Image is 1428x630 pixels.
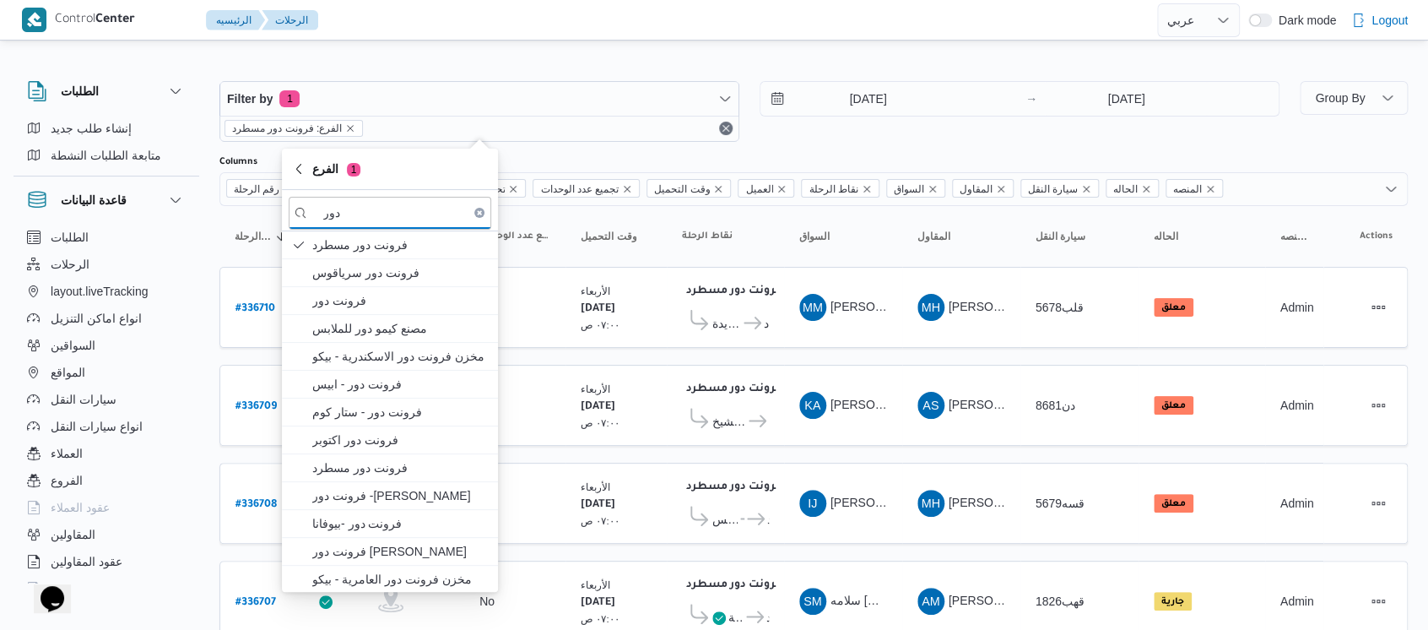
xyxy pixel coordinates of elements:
span: المقاول [952,179,1014,198]
a: #336708 [235,492,277,515]
button: عقود المقاولين [20,548,192,575]
iframe: chat widget [17,562,71,613]
span: عقود العملاء [51,497,110,518]
button: الرئيسيه [206,10,265,30]
button: Remove تحديد النطاق الجغرافى from selection in this group [508,184,518,194]
a: #336707 [235,590,276,613]
span: MM [803,294,823,321]
span: تجميع عدد الوحدات [533,179,640,198]
span: المقاولين [51,524,95,545]
span: اجهزة التليفون [51,578,121,599]
b: # 336709 [235,401,277,413]
span: السواق [886,179,945,198]
span: AS [922,392,938,419]
button: إنشاء طلب جديد [20,115,192,142]
button: انواع اماكن التنزيل [20,305,192,332]
button: Remove المنصه from selection in this group [1205,184,1215,194]
span: وقت التحميل [654,180,710,198]
span: معلق [1154,298,1193,317]
b: معلق [1161,499,1186,509]
div: Salamuah Mahmood Yonis Sulaiaman [799,588,826,615]
button: Remove نقاط الرحلة from selection in this group [862,184,872,194]
span: المنصه [1173,180,1202,198]
button: Remove العميل from selection in this group [776,184,787,194]
div: Mahmood Muhammad Mahmood Farj [799,294,826,321]
button: Remove الحاله from selection in this group [1141,184,1151,194]
button: الرحلات [20,251,192,278]
button: Filter by1 active filters [220,82,738,116]
b: فرونت دور مسطرد [686,383,782,395]
button: السواقين [20,332,192,359]
span: الطلبات [51,227,89,247]
span: [PERSON_NAME] [PERSON_NAME] [830,300,1028,313]
button: Group By [1300,81,1408,115]
span: Admin [1280,399,1314,412]
span: [PERSON_NAME] [949,594,1046,607]
span: كارفور مدينتي السيزونس [712,509,738,530]
b: Center [95,14,135,27]
span: قسم أول القاهرة الجديدة [712,313,741,334]
button: الرحلات [262,10,318,30]
button: الطلبات [20,224,192,251]
button: Remove وقت التحميل from selection in this group [713,184,723,194]
button: المنصه [1274,223,1315,250]
span: سيارة النقل [1020,179,1099,198]
span: انواع اماكن التنزيل [51,308,142,329]
span: سيارة النقل [1028,180,1078,198]
div: → [1025,93,1037,105]
button: المقاول [911,223,1012,250]
b: [DATE] [581,499,615,511]
b: [DATE] [581,303,615,315]
small: الأربعاء [581,383,610,394]
button: المواقع [20,359,192,386]
span: Group By [1315,91,1365,105]
span: تجميع عدد الوحدات [479,230,550,243]
button: Actions [1365,490,1392,517]
h3: الطلبات [61,81,99,101]
div: Ibrahem Jabril Muhammad Ahmad Jmuaah [799,490,826,517]
span: مصنع كيمو دور للملابس [312,318,488,339]
span: سيارات النقل [51,389,116,410]
button: Remove سيارة النقل from selection in this group [1081,184,1091,194]
span: الرحلات [51,254,89,274]
b: # 336707 [235,597,276,609]
span: فرونت دور مسطرد [767,509,769,530]
span: [PERSON_NAME] [PERSON_NAME] [949,300,1146,313]
button: Actions [1365,392,1392,419]
span: قلب5678 [1036,301,1084,314]
span: السواق [894,180,924,198]
b: [DATE] [581,597,615,609]
span: Logout [1371,10,1408,30]
span: هايبر وان - فرع السليمانية. [728,607,744,627]
small: الأربعاء [581,481,610,492]
span: KA [804,392,820,419]
span: سلامه [PERSON_NAME] [830,594,961,607]
div: Kariam Ahmad Ala Ibrahem [799,392,826,419]
small: الأربعاء [581,579,610,590]
span: Admin [1280,595,1314,608]
span: فرونت دور مسطرد [764,313,769,334]
button: وقت التحميل [574,223,658,250]
span: هايبر وان الشيخ [PERSON_NAME] [712,411,746,432]
span: عقود المقاولين [51,551,122,572]
span: Admin [1280,497,1314,510]
button: remove selected entity [345,123,355,133]
span: العميل [738,179,794,198]
label: Columns [219,155,257,169]
span: فرونت دور مسطرد [766,607,769,627]
span: قهب1826 [1036,595,1085,608]
span: مخزن فرونت دور العامرية - بيكو [312,569,488,589]
span: الحاله [1154,230,1178,243]
span: وقت التحميل [581,230,636,243]
span: الفرع: فرونت دور مسطرد [224,120,363,137]
b: # 336708 [235,499,277,511]
b: # 336710 [235,303,275,315]
button: المقاولين [20,521,192,548]
span: نقاط الرحلة [809,180,857,198]
button: سيارة النقل [1029,223,1130,250]
span: [PERSON_NAME] [PERSON_NAME] [949,496,1146,509]
h3: قاعدة البيانات [61,190,127,210]
span: الفروع [51,470,83,491]
button: العملاء [20,440,192,467]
